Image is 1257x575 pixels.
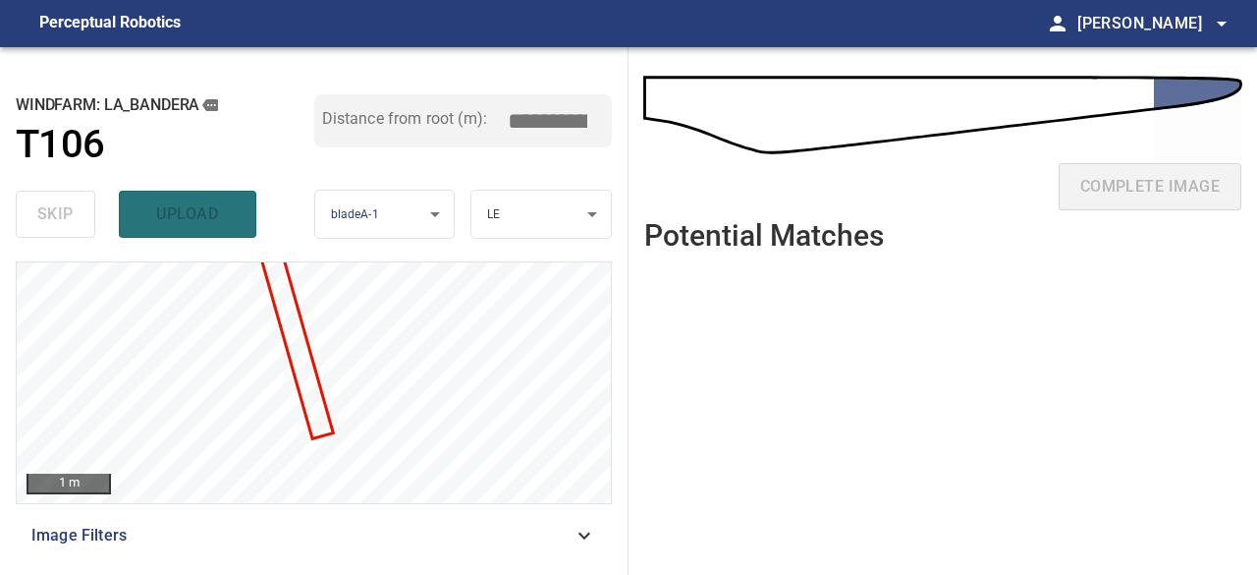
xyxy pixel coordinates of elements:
label: Distance from root (m): [322,111,487,127]
h2: Potential Matches [644,219,884,252]
span: arrow_drop_down [1210,12,1233,35]
h1: T106 [16,122,105,168]
h2: windfarm: La_Bandera [16,94,314,116]
div: Image Filters [16,512,612,559]
span: LE [487,207,500,221]
div: bladeA-1 [315,190,455,240]
div: LE [471,190,611,240]
figcaption: Perceptual Robotics [39,8,181,39]
span: [PERSON_NAME] [1077,10,1233,37]
button: copy message details [199,94,221,116]
span: bladeA-1 [331,207,379,221]
span: person [1046,12,1069,35]
button: [PERSON_NAME] [1069,4,1233,43]
a: T106 [16,122,314,168]
span: Image Filters [31,524,573,547]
